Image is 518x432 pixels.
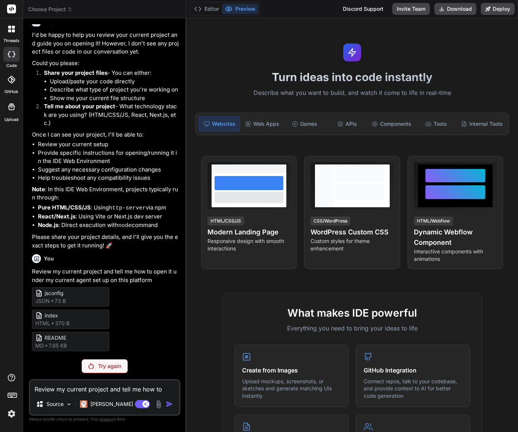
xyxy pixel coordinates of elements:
h6: You [44,255,54,262]
p: Responsive design with smooth interactions [207,237,290,252]
div: Tools [416,116,457,132]
label: code [6,63,17,69]
div: HTML/CSS/JS [207,217,244,225]
span: README [45,334,104,342]
code: http-server [109,205,146,211]
li: Upload/paste your code directly [50,77,179,86]
li: Describe what type of project you're working on [50,86,179,94]
strong: Node.js [38,221,58,228]
li: : Using Vite or Next.js dev server [38,212,179,221]
img: settings [5,407,18,420]
p: - You can either: [44,69,179,77]
p: Always double-check its answers. Your in Bind [29,416,180,423]
h4: WordPress Custom CSS [311,227,393,237]
button: Deploy [481,3,515,15]
span: Choose Project [28,6,73,13]
button: Invite Team [392,3,430,15]
button: Preview [222,4,258,14]
h4: Create from Images [242,366,341,375]
span: md [35,342,44,349]
div: CSS/WordPress [311,217,350,225]
li: Help troubleshoot any compatibility issues [38,174,179,182]
img: icon [166,400,173,408]
label: threads [3,38,19,44]
button: Download [434,3,476,15]
strong: Note [32,186,45,193]
span: 73 B [55,297,66,305]
p: Custom styles for theme enhancement [311,237,393,252]
strong: Pure HTML/CSS/JS [38,204,91,211]
p: Try again [98,362,121,370]
img: Claude 4 Sonnet [80,400,87,408]
p: Interactive components with animations [414,248,497,263]
span: index [45,312,104,320]
label: GitHub [4,89,18,95]
p: Could you please: [32,59,179,68]
p: Connect repos, talk to your codebase, and provide context to AI for better code generation [364,378,462,400]
span: 370 B [55,320,70,327]
p: Source [46,400,64,408]
span: html [35,320,50,327]
p: Review my current project and tell me how to open it under my current agent set up on this platform [32,268,179,284]
span: json [35,297,50,305]
li: Show me your current file structure [50,94,179,103]
img: Retry [89,363,94,369]
p: : In this IDE Web Environment, projects typically run through: [32,185,179,202]
strong: Share your project files [44,69,107,76]
div: Games [284,116,325,132]
span: jsconfig [45,289,104,297]
p: [PERSON_NAME] 4 S.. [90,400,146,408]
p: I'd be happy to help you review your current project and guide you on opening it! However, I don'... [32,31,179,56]
div: Discord Support [338,3,388,15]
p: Once I can see your project, I'll be able to: [32,131,179,139]
li: : Using via npm [38,204,179,213]
div: APIs [326,116,367,132]
div: Web Apps [242,116,283,132]
span: 7.85 KB [49,342,67,349]
img: Pick Models [66,401,72,407]
p: Upload mockups, screenshots, or sketches and generate matching UIs instantly [242,378,341,400]
img: attachment [154,400,163,409]
code: node [118,223,132,229]
p: Please share your project details, and I'll give you the exact steps to get it running! 🚀 [32,233,179,250]
span: privacy [100,417,113,421]
li: : Direct execution with command [38,221,179,230]
h1: Turn ideas into code instantly [191,70,514,84]
button: Editor [191,4,222,14]
div: Websites [199,116,240,132]
p: - What technology stack are you using? (HTML/CSS/JS, React, Next.js, etc.) [44,102,179,128]
li: Review your current setup [38,140,179,149]
p: Describe what you want to build, and watch it come to life in real-time [191,88,514,98]
h2: What makes IDE powerful [234,305,470,321]
strong: React/Next.js [38,213,75,220]
h4: GitHub Integration [364,366,462,375]
h4: Modern Landing Page [207,227,290,237]
div: Components [369,116,414,132]
li: Suggest any necessary configuration changes [38,166,179,174]
p: Everything you need to bring your ideas to life [234,324,470,333]
div: Internal Tools [458,116,506,132]
li: Provide specific instructions for opening/running it in the IDE Web Environment [38,149,179,166]
div: HTML/Webflow [414,217,453,225]
label: Upload [4,116,19,123]
h4: Dynamic Webflow Component [414,227,497,248]
strong: Tell me about your project [44,103,115,110]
